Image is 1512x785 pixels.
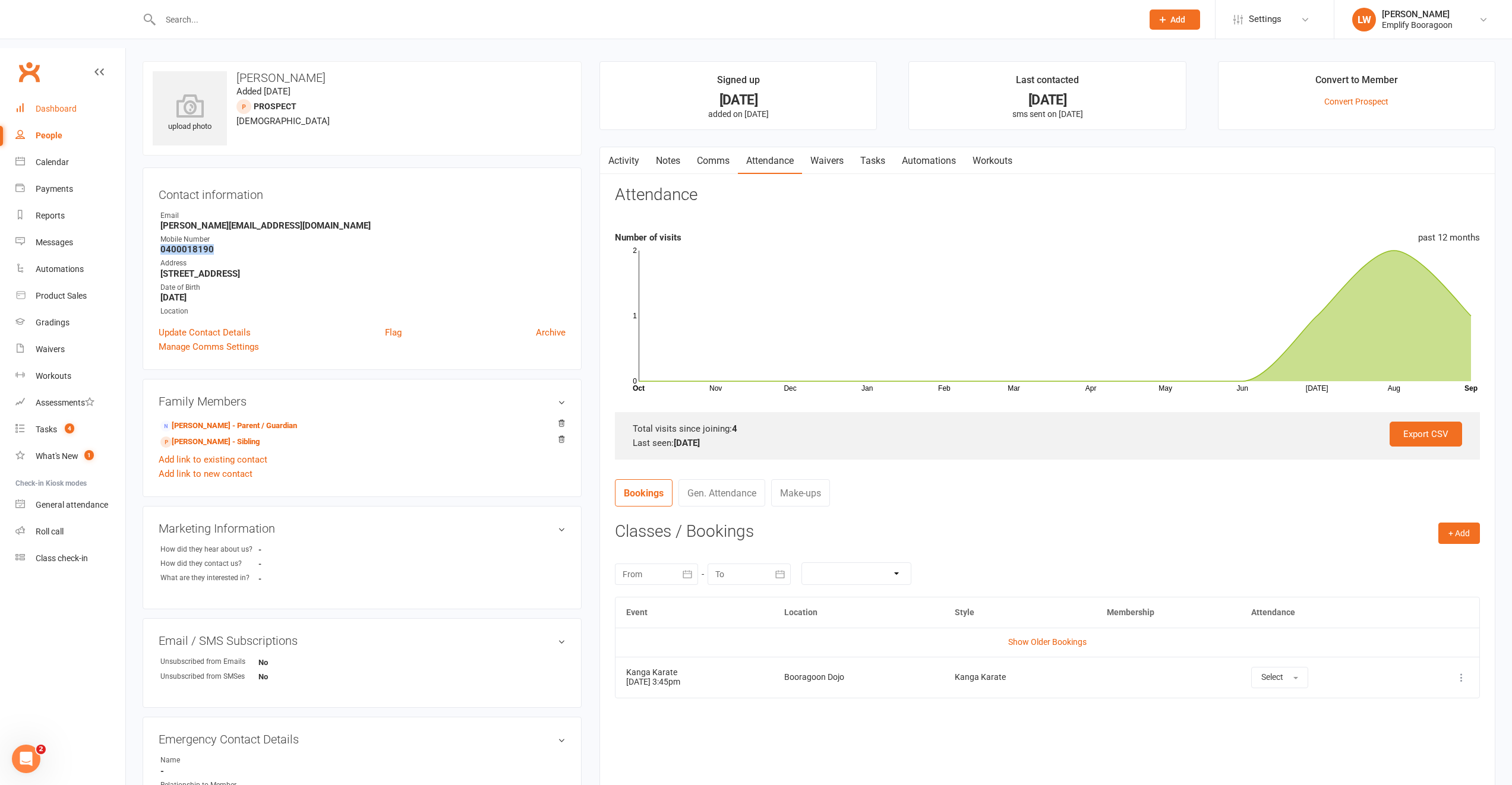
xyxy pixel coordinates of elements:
[14,57,44,87] a: Clubworx
[1261,672,1283,682] span: Select
[36,291,87,300] div: Product Sales
[258,574,327,583] strong: -
[159,634,566,647] h3: Email / SMS Subscriptions
[12,745,40,773] iframe: Intercom live chat
[36,527,64,536] div: Roll call
[159,325,251,340] a: Update Contact Details
[36,398,94,407] div: Assessments
[160,244,566,255] strong: 0400018190
[615,232,681,243] strong: Number of visits
[611,109,866,119] p: added on [DATE]
[920,94,1175,106] div: [DATE]
[159,340,259,354] a: Manage Comms Settings
[678,479,765,507] a: Gen. Attendance
[944,597,1096,628] th: Style
[159,467,252,481] a: Add link to new contact
[258,658,327,667] strong: No
[802,147,852,175] a: Waivers
[894,147,964,175] a: Automations
[236,86,291,97] time: Added [DATE]
[36,500,108,509] div: General attendance
[36,318,70,327] div: Gradings
[15,336,125,363] a: Waivers
[385,325,402,340] a: Flag
[15,416,125,443] a: Tasks 4
[15,492,125,518] a: General attendance kiosk mode
[964,147,1021,175] a: Workouts
[674,438,700,448] strong: [DATE]
[1352,8,1376,31] div: LW
[159,395,566,408] h3: Family Members
[732,423,737,434] strong: 4
[160,558,258,569] div: How did they contact us?
[1016,72,1079,94] div: Last contacted
[36,425,57,434] div: Tasks
[15,518,125,545] a: Roll call
[784,673,933,682] div: Booragoon Dojo
[157,11,1134,28] input: Search...
[36,211,65,220] div: Reports
[160,420,297,432] a: [PERSON_NAME] - Parent / Guardian
[36,157,69,167] div: Calendar
[36,371,71,381] div: Workouts
[15,390,125,416] a: Assessments
[771,479,830,507] a: Make-ups
[36,131,62,140] div: People
[160,572,258,584] div: What are they interested in?
[15,202,125,229] a: Reports
[633,422,1462,436] div: Total visits since joining:
[615,597,774,628] th: Event
[160,656,258,667] div: Unsubscribed from Emails
[615,657,774,698] td: [DATE] 3:45pm
[15,363,125,390] a: Workouts
[15,122,125,149] a: People
[65,423,74,433] span: 4
[236,116,330,126] span: [DEMOGRAPHIC_DATA]
[160,268,566,279] strong: [STREET_ADDRESS]
[615,479,673,507] a: Bookings
[1008,637,1087,647] a: Show Older Bookings
[36,264,84,274] div: Automations
[36,553,88,563] div: Class check-in
[15,256,125,283] a: Automations
[1382,20,1453,30] div: Emplify Booragoon
[1390,422,1462,447] a: Export CSV
[159,183,566,201] h3: Contact information
[1315,72,1398,94] div: Convert to Member
[160,234,566,245] div: Mobile Number
[153,71,572,84] h3: [PERSON_NAME]
[160,282,566,293] div: Date of Birth
[611,94,866,106] div: [DATE]
[15,545,125,572] a: Class kiosk mode
[160,544,258,555] div: How did they hear about us?
[15,443,125,470] a: What's New1
[633,436,1462,450] div: Last seen:
[160,292,566,303] strong: [DATE]
[258,545,327,554] strong: -
[920,109,1175,119] p: sms sent on [DATE]
[738,147,802,175] a: Attendance
[160,220,566,231] strong: [PERSON_NAME][EMAIL_ADDRESS][DOMAIN_NAME]
[159,452,267,467] a: Add link to existing contact
[1249,6,1281,33] span: Settings
[36,745,46,754] span: 2
[15,149,125,176] a: Calendar
[15,176,125,202] a: Payments
[15,283,125,309] a: Product Sales
[1170,15,1185,24] span: Add
[254,102,296,111] snap: prospect
[626,668,763,677] div: Kanga Karate
[153,94,227,133] div: upload photo
[1150,10,1200,30] button: Add
[1240,597,1405,628] th: Attendance
[1382,9,1453,20] div: [PERSON_NAME]
[159,522,566,535] h3: Marketing Information
[717,72,760,94] div: Signed up
[160,258,566,269] div: Address
[36,238,73,247] div: Messages
[689,147,738,175] a: Comms
[160,436,260,448] a: [PERSON_NAME] - Sibling
[15,96,125,122] a: Dashboard
[15,229,125,256] a: Messages
[615,523,1480,541] h3: Classes / Bookings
